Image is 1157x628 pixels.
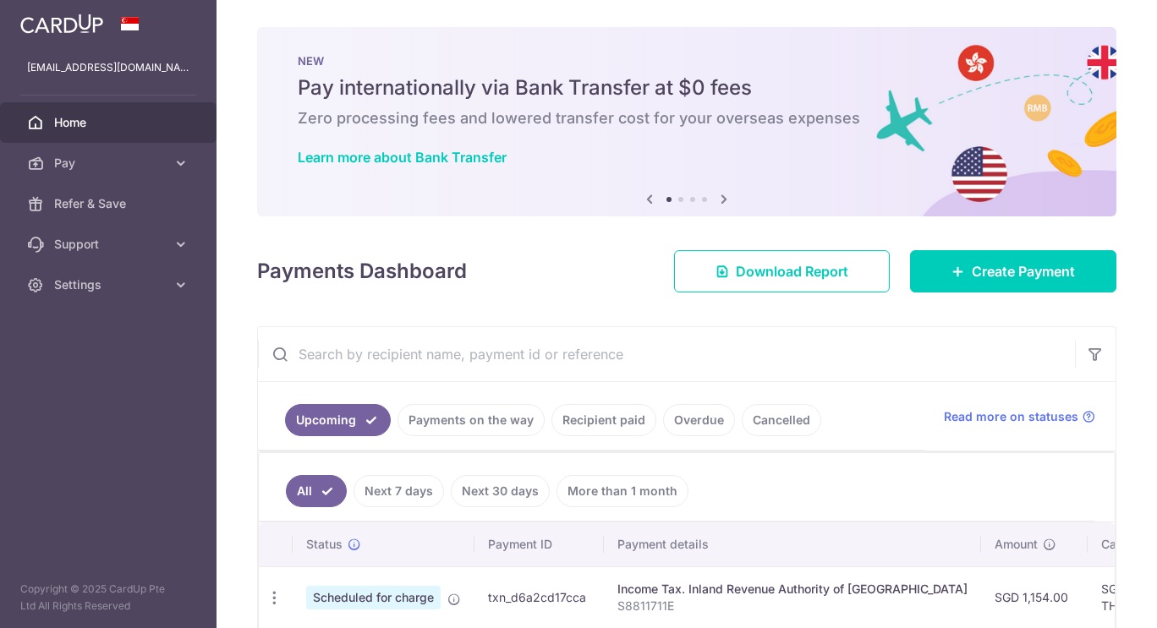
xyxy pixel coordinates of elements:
[54,114,166,131] span: Home
[557,475,688,507] a: More than 1 month
[54,195,166,212] span: Refer & Save
[972,261,1075,281] span: Create Payment
[258,327,1075,381] input: Search by recipient name, payment id or reference
[20,14,103,34] img: CardUp
[298,108,1076,128] h6: Zero processing fees and lowered transfer cost for your overseas expenses
[298,149,507,166] a: Learn more about Bank Transfer
[944,408,1078,425] span: Read more on statuses
[54,276,166,293] span: Settings
[298,74,1076,101] h5: Pay internationally via Bank Transfer at $0 fees
[54,236,166,253] span: Support
[910,250,1116,292] a: Create Payment
[742,404,821,436] a: Cancelled
[474,566,604,628] td: txn_d6a2cd17cca
[27,59,189,76] p: [EMAIL_ADDRESS][DOMAIN_NAME]
[944,408,1095,425] a: Read more on statuses
[306,536,343,553] span: Status
[674,250,890,292] a: Download Report
[617,581,968,598] div: Income Tax. Inland Revenue Authority of [GEOGRAPHIC_DATA]
[451,475,550,507] a: Next 30 days
[286,475,347,507] a: All
[736,261,848,281] span: Download Report
[617,598,968,614] p: S8811711E
[54,155,166,172] span: Pay
[474,522,604,566] th: Payment ID
[298,54,1076,68] p: NEW
[551,404,656,436] a: Recipient paid
[604,522,981,566] th: Payment details
[663,404,735,436] a: Overdue
[285,404,391,436] a: Upcoming
[398,404,545,436] a: Payments on the way
[306,586,441,609] span: Scheduled for charge
[257,27,1116,216] img: Bank transfer banner
[981,566,1088,628] td: SGD 1,154.00
[354,475,444,507] a: Next 7 days
[257,256,467,287] h4: Payments Dashboard
[995,536,1038,553] span: Amount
